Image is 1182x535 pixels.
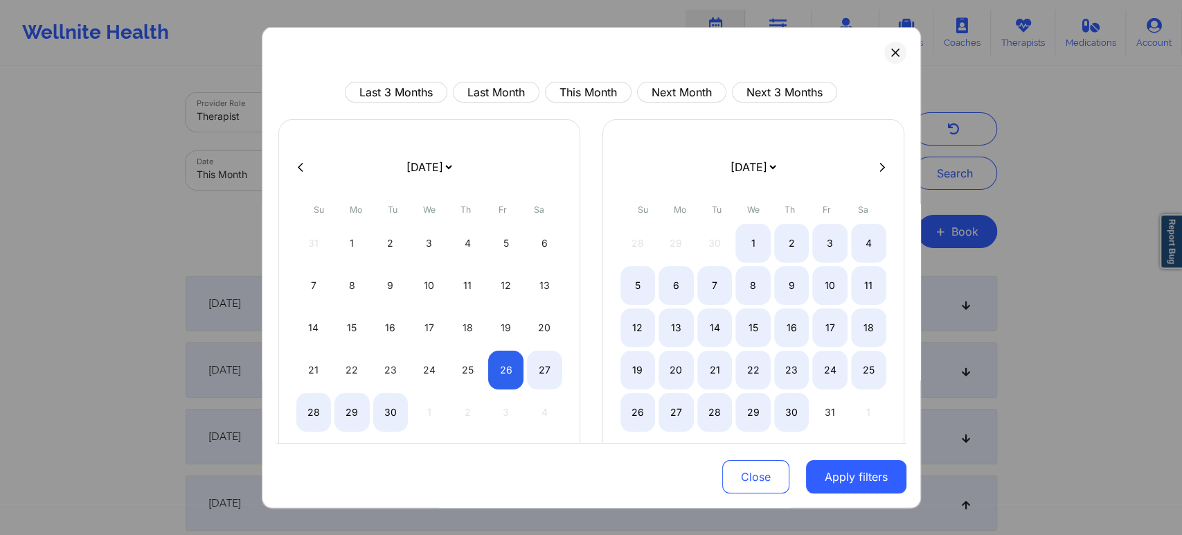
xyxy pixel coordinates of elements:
[373,308,409,347] div: Tue Sep 16 2025
[774,308,809,347] div: Thu Oct 16 2025
[450,308,485,347] div: Thu Sep 18 2025
[373,266,409,305] div: Tue Sep 09 2025
[350,204,362,215] abbr: Monday
[334,266,370,305] div: Mon Sep 08 2025
[334,224,370,263] div: Mon Sep 01 2025
[450,266,485,305] div: Thu Sep 11 2025
[659,308,694,347] div: Mon Oct 13 2025
[812,266,848,305] div: Fri Oct 10 2025
[460,204,471,215] abbr: Thursday
[712,204,722,215] abbr: Tuesday
[488,308,523,347] div: Fri Sep 19 2025
[735,308,771,347] div: Wed Oct 15 2025
[851,224,886,263] div: Sat Oct 04 2025
[774,351,809,389] div: Thu Oct 23 2025
[545,82,632,103] button: This Month
[296,266,332,305] div: Sun Sep 07 2025
[334,308,370,347] div: Mon Sep 15 2025
[296,393,332,432] div: Sun Sep 28 2025
[411,266,447,305] div: Wed Sep 10 2025
[823,204,831,215] abbr: Friday
[637,82,726,103] button: Next Month
[659,266,694,305] div: Mon Oct 06 2025
[697,308,733,347] div: Tue Oct 14 2025
[373,224,409,263] div: Tue Sep 02 2025
[411,308,447,347] div: Wed Sep 17 2025
[527,308,562,347] div: Sat Sep 20 2025
[450,351,485,389] div: Thu Sep 25 2025
[334,351,370,389] div: Mon Sep 22 2025
[774,266,809,305] div: Thu Oct 09 2025
[812,393,848,432] div: Fri Oct 31 2025
[851,351,886,389] div: Sat Oct 25 2025
[411,351,447,389] div: Wed Sep 24 2025
[747,204,760,215] abbr: Wednesday
[388,204,397,215] abbr: Tuesday
[785,204,795,215] abbr: Thursday
[411,224,447,263] div: Wed Sep 03 2025
[774,224,809,263] div: Thu Oct 02 2025
[488,351,523,389] div: Fri Sep 26 2025
[620,351,656,389] div: Sun Oct 19 2025
[345,82,447,103] button: Last 3 Months
[620,393,656,432] div: Sun Oct 26 2025
[851,308,886,347] div: Sat Oct 18 2025
[620,308,656,347] div: Sun Oct 12 2025
[697,393,733,432] div: Tue Oct 28 2025
[774,393,809,432] div: Thu Oct 30 2025
[527,266,562,305] div: Sat Sep 13 2025
[722,460,789,493] button: Close
[296,308,332,347] div: Sun Sep 14 2025
[732,82,837,103] button: Next 3 Months
[806,460,906,493] button: Apply filters
[488,266,523,305] div: Fri Sep 12 2025
[735,266,771,305] div: Wed Oct 08 2025
[735,351,771,389] div: Wed Oct 22 2025
[812,351,848,389] div: Fri Oct 24 2025
[659,351,694,389] div: Mon Oct 20 2025
[499,204,507,215] abbr: Friday
[450,224,485,263] div: Thu Sep 04 2025
[812,224,848,263] div: Fri Oct 03 2025
[735,224,771,263] div: Wed Oct 01 2025
[659,393,694,432] div: Mon Oct 27 2025
[812,308,848,347] div: Fri Oct 17 2025
[296,351,332,389] div: Sun Sep 21 2025
[534,204,544,215] abbr: Saturday
[527,224,562,263] div: Sat Sep 06 2025
[620,266,656,305] div: Sun Oct 05 2025
[373,351,409,389] div: Tue Sep 23 2025
[527,351,562,389] div: Sat Sep 27 2025
[453,82,539,103] button: Last Month
[423,204,436,215] abbr: Wednesday
[638,204,648,215] abbr: Sunday
[697,266,733,305] div: Tue Oct 07 2025
[674,204,686,215] abbr: Monday
[373,393,409,432] div: Tue Sep 30 2025
[314,204,324,215] abbr: Sunday
[735,393,771,432] div: Wed Oct 29 2025
[334,393,370,432] div: Mon Sep 29 2025
[858,204,868,215] abbr: Saturday
[488,224,523,263] div: Fri Sep 05 2025
[697,351,733,389] div: Tue Oct 21 2025
[851,266,886,305] div: Sat Oct 11 2025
